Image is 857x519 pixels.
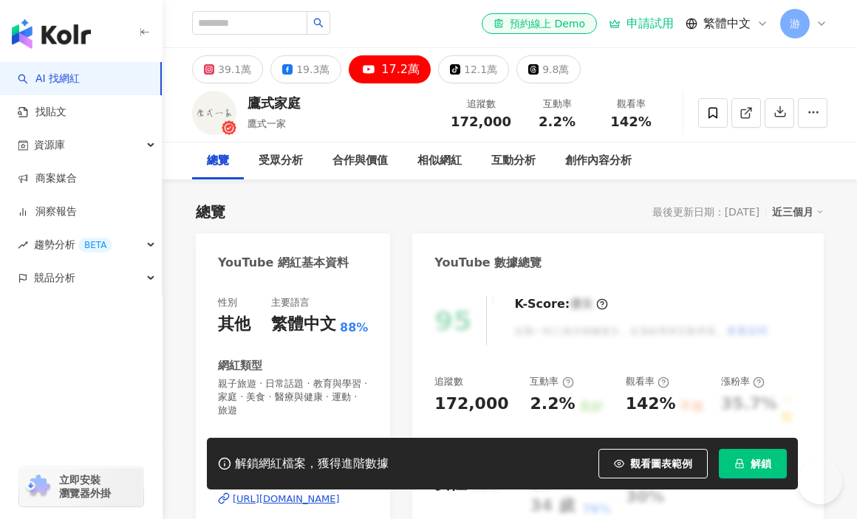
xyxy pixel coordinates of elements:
div: 19.3萬 [296,59,330,80]
div: 172,000 [434,393,508,416]
span: rise [18,240,28,250]
div: 總覽 [207,152,229,170]
a: searchAI 找網紅 [18,72,80,86]
div: 互動分析 [491,152,536,170]
span: 趨勢分析 [34,228,112,261]
span: 142% [610,114,652,129]
div: 觀看率 [603,97,659,111]
span: 鷹式一家 [247,118,286,129]
div: 受眾分析 [259,152,303,170]
div: 近三個月 [772,202,824,221]
a: 商案媒合 [18,171,77,186]
div: 追蹤數 [451,97,511,111]
a: 找貼文 [18,105,66,120]
div: 9.8萬 [542,59,569,80]
div: 其他 [218,313,250,336]
img: logo [12,19,91,49]
div: K-Score : [514,296,608,312]
img: KOL Avatar [192,91,236,135]
span: 172,000 [451,114,511,129]
div: 觀看率 [626,375,669,388]
div: 最後更新日期：[DATE] [652,206,759,218]
div: [URL][DOMAIN_NAME] [233,492,340,506]
div: 17.2萬 [381,59,420,80]
div: 合作與價值 [332,152,388,170]
div: 創作內容分析 [565,152,632,170]
div: 追蹤數 [434,375,463,388]
div: 主要語言 [271,296,310,309]
a: 預約線上 Demo [482,13,597,34]
div: 繁體中文 [271,313,336,336]
span: 觀看圖表範例 [630,458,692,470]
div: 互動率 [529,97,585,111]
a: [URL][DOMAIN_NAME] [218,492,368,506]
span: 親子旅遊 · 日常話題 · 教育與學習 · 家庭 · 美食 · 醫療與健康 · 運動 · 旅遊 [218,377,368,418]
div: 39.1萬 [218,59,251,80]
button: 19.3萬 [270,55,341,83]
button: 17.2萬 [349,55,431,83]
div: BETA [78,238,112,252]
span: lock [734,458,745,469]
div: 性別 [218,296,237,309]
span: 繁體中文 [703,16,751,32]
button: 39.1萬 [192,55,263,83]
span: 資源庫 [34,128,65,162]
div: 鷹式家庭 [247,94,301,112]
div: YouTube 數據總覽 [434,255,542,271]
a: 洞察報告 [18,204,77,219]
span: search [313,18,324,28]
a: chrome extension立即安裝 瀏覽器外掛 [19,467,143,506]
div: 總覽 [196,202,225,222]
div: YouTube 網紅基本資料 [218,255,349,271]
div: 互動率 [530,375,573,388]
button: 觀看圖表範例 [598,449,708,478]
span: 立即安裝 瀏覽器外掛 [59,473,111,500]
button: 12.1萬 [438,55,509,83]
div: 12.1萬 [464,59,497,80]
div: 解鎖網紅檔案，獲得進階數據 [235,456,389,472]
button: 9.8萬 [516,55,581,83]
div: 網紅類型 [218,358,262,374]
span: 競品分析 [34,261,75,295]
a: 申請試用 [609,16,674,31]
span: 2.2% [539,114,576,129]
span: 游 [790,16,800,32]
div: 2.2% [530,393,575,416]
div: 相似網紅 [417,152,462,170]
img: chrome extension [24,475,52,498]
div: 142% [626,393,676,416]
div: 預約線上 Demo [494,16,585,31]
div: 漲粉率 [721,375,765,388]
button: 解鎖 [719,449,787,478]
span: 88% [340,320,368,336]
span: 解鎖 [751,458,771,470]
